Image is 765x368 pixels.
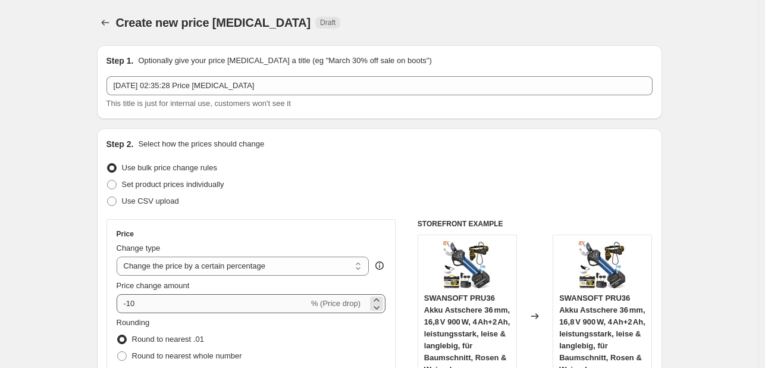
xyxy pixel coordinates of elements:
[132,351,242,360] span: Round to nearest whole number
[106,55,134,67] h2: Step 1.
[106,99,291,108] span: This title is just for internal use, customers won't see it
[320,18,336,27] span: Draft
[97,14,114,31] button: Price change jobs
[117,244,161,252] span: Change type
[117,281,190,290] span: Price change amount
[106,138,134,150] h2: Step 2.
[122,197,179,205] span: Use CSV upload
[116,16,311,29] span: Create new price [MEDICAL_DATA]
[117,229,134,239] h3: Price
[443,241,491,289] img: 71usjG7QzQL_80x.jpg
[418,219,653,229] h6: STOREFRONT EXAMPLE
[311,299,360,308] span: % (Price drop)
[106,76,653,95] input: 30% off holiday sale
[579,241,626,289] img: 71usjG7QzQL_80x.jpg
[138,138,264,150] p: Select how the prices should change
[122,180,224,189] span: Set product prices individually
[138,55,431,67] p: Optionally give your price [MEDICAL_DATA] a title (eg "March 30% off sale on boots")
[117,318,150,327] span: Rounding
[132,335,204,344] span: Round to nearest .01
[122,163,217,172] span: Use bulk price change rules
[374,260,385,272] div: help
[117,294,309,313] input: -15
